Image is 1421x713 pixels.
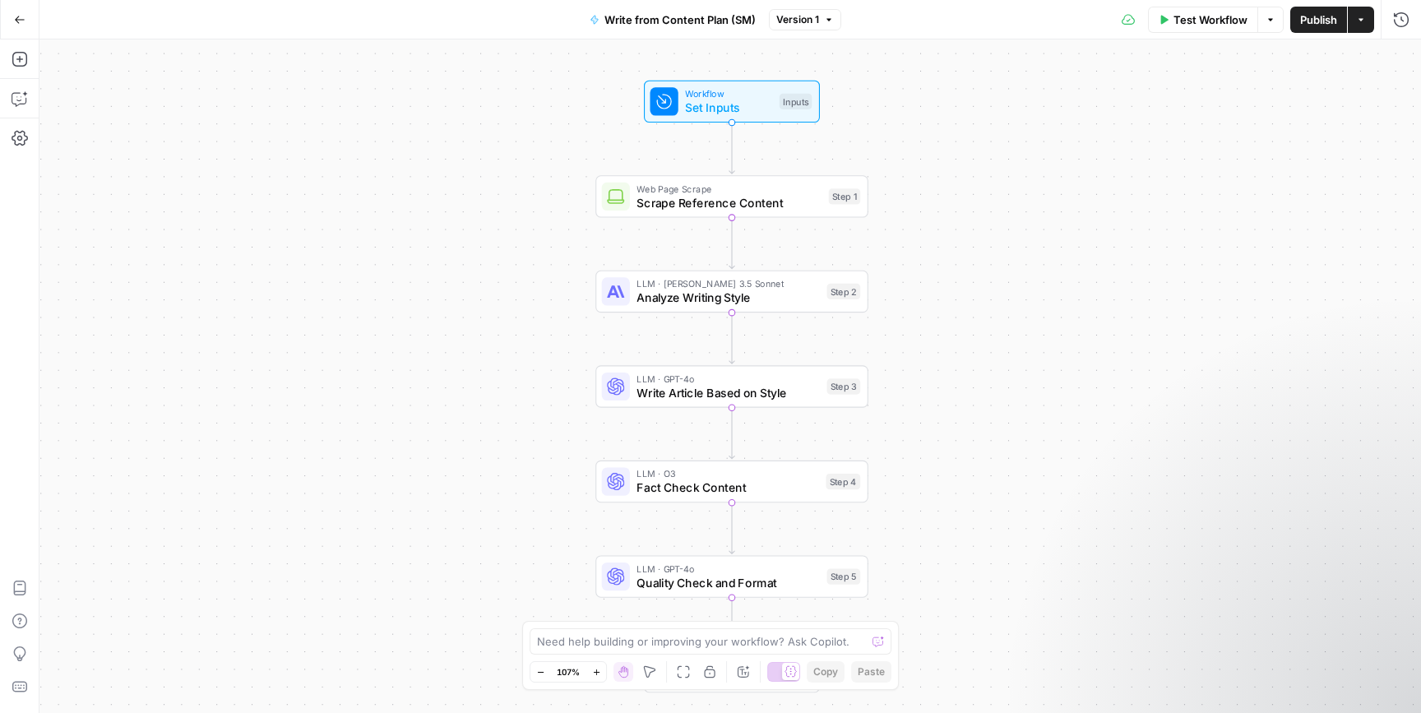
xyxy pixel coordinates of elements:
span: Copy [813,664,838,679]
div: LLM · GPT-4oWrite Article Based on StyleStep 3 [595,365,868,407]
div: LLM · GPT-4oQuality Check and FormatStep 5 [595,555,868,597]
span: 107% [557,665,580,678]
button: Publish [1290,7,1347,33]
button: Copy [807,661,845,683]
div: Step 1 [829,188,861,204]
span: Web Page Scrape [636,182,822,196]
button: Version 1 [769,9,841,30]
span: Scrape Reference Content [636,194,822,211]
span: Write from Content Plan (SM) [604,12,756,28]
button: Test Workflow [1148,7,1257,33]
div: EndOutput [595,650,868,692]
span: Test Workflow [1173,12,1247,28]
span: Analyze Writing Style [636,289,820,306]
span: Fact Check Content [636,479,818,496]
span: LLM · GPT-4o [636,562,820,576]
div: Inputs [780,94,812,109]
button: Paste [851,661,891,683]
div: WorkflowSet InputsInputs [595,81,868,123]
span: Set Inputs [685,99,772,116]
div: Step 3 [827,378,861,394]
span: LLM · [PERSON_NAME] 3.5 Sonnet [636,276,820,290]
button: Write from Content Plan (SM) [580,7,766,33]
span: Write Article Based on Style [636,384,820,401]
span: LLM · O3 [636,466,818,480]
g: Edge from start to step_1 [729,123,734,174]
span: Paste [858,664,885,679]
span: Version 1 [776,12,819,27]
div: Step 4 [826,474,860,489]
g: Edge from step_1 to step_2 [729,218,734,269]
span: Quality Check and Format [636,574,820,591]
div: Step 5 [827,568,861,584]
div: Step 2 [827,284,861,299]
span: Workflow [685,86,772,100]
g: Edge from step_3 to step_4 [729,408,734,459]
div: LLM · [PERSON_NAME] 3.5 SonnetAnalyze Writing StyleStep 2 [595,271,868,313]
g: Edge from step_2 to step_3 [729,313,734,363]
div: LLM · O3Fact Check ContentStep 4 [595,461,868,502]
div: Web Page ScrapeScrape Reference ContentStep 1 [595,175,868,217]
span: LLM · GPT-4o [636,372,820,386]
g: Edge from step_4 to step_5 [729,502,734,553]
span: Publish [1300,12,1337,28]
